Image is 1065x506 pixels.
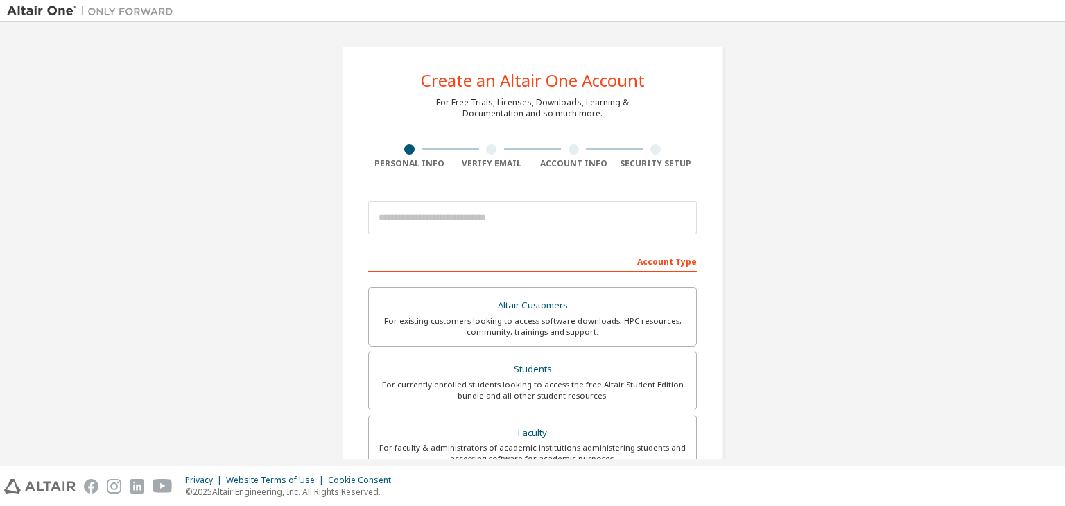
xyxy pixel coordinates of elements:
div: Website Terms of Use [226,475,328,486]
div: For existing customers looking to access software downloads, HPC resources, community, trainings ... [377,315,688,338]
div: Cookie Consent [328,475,399,486]
div: For faculty & administrators of academic institutions administering students and accessing softwa... [377,442,688,464]
div: Security Setup [615,158,698,169]
p: © 2025 Altair Engineering, Inc. All Rights Reserved. [185,486,399,498]
div: Create an Altair One Account [421,72,645,89]
img: youtube.svg [153,479,173,494]
img: facebook.svg [84,479,98,494]
div: Verify Email [451,158,533,169]
div: For Free Trials, Licenses, Downloads, Learning & Documentation and so much more. [436,97,629,119]
div: Account Type [368,250,697,272]
div: Faculty [377,424,688,443]
div: Altair Customers [377,296,688,315]
img: instagram.svg [107,479,121,494]
img: linkedin.svg [130,479,144,494]
div: Account Info [532,158,615,169]
div: For currently enrolled students looking to access the free Altair Student Edition bundle and all ... [377,379,688,401]
div: Privacy [185,475,226,486]
div: Students [377,360,688,379]
img: altair_logo.svg [4,479,76,494]
div: Personal Info [368,158,451,169]
img: Altair One [7,4,180,18]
